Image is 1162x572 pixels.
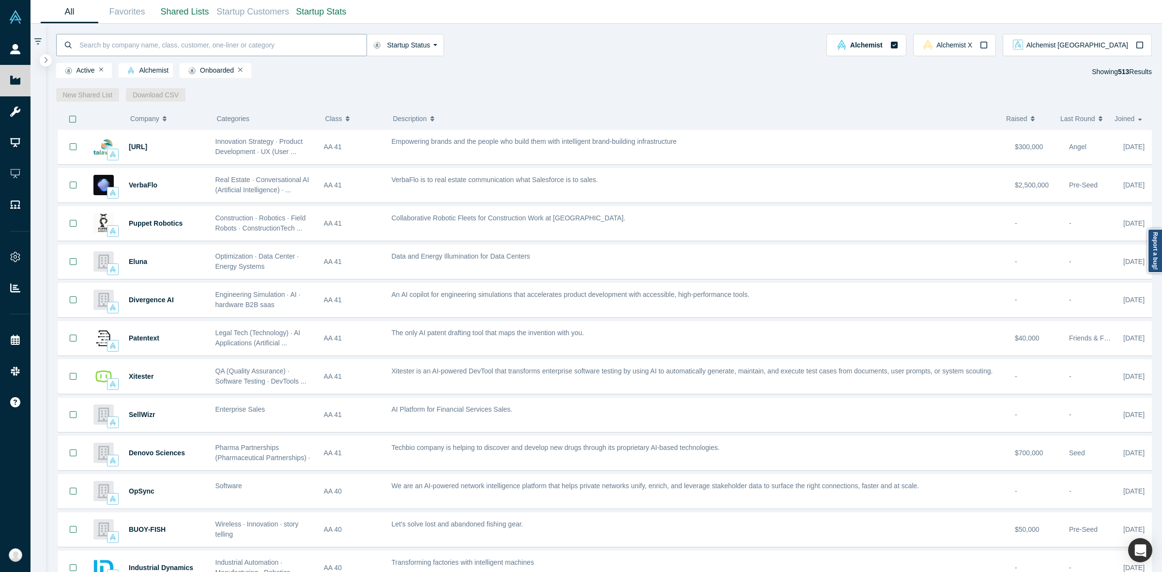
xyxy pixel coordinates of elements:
[1069,372,1071,380] span: -
[109,495,116,502] img: alchemist Vault Logo
[41,0,98,23] a: All
[1123,449,1145,457] span: [DATE]
[1123,296,1145,304] span: [DATE]
[93,137,114,157] img: Talawa.ai's Logo
[215,444,310,472] span: Pharma Partnerships (Pharmaceutical Partnerships) · ...
[214,0,292,23] a: Startup Customers
[392,176,598,184] span: VerbaFlo is to real estate communication what Salesforce is to sales.
[93,251,114,272] img: Eluna's Logo
[923,40,933,50] img: alchemistx Vault Logo
[93,481,114,501] img: OpSync's Logo
[324,513,382,546] div: AA 40
[215,291,301,309] span: Engineering Simulation · AI · hardware B2B saas
[373,41,381,49] img: Startup status
[129,219,183,227] a: Puppet Robotics
[1015,334,1040,342] span: $40,000
[109,342,116,349] img: alchemist Vault Logo
[130,108,201,129] button: Company
[1147,229,1162,273] a: Report a bug!
[1015,181,1049,189] span: $2,500,000
[1026,42,1128,48] span: Alchemist [GEOGRAPHIC_DATA]
[1069,296,1071,304] span: -
[109,457,116,464] img: alchemist Vault Logo
[129,334,159,342] a: Patentext
[392,405,513,413] span: AI Platform for Financial Services Sales.
[392,329,584,337] span: The only AI patent drafting tool that maps the invention with you.
[65,67,72,75] img: Startup status
[1003,34,1152,56] button: alchemist_aj Vault LogoAlchemist [GEOGRAPHIC_DATA]
[1015,411,1017,418] span: -
[184,67,234,75] span: Onboarded
[129,181,157,189] span: VerbaFlo
[58,360,88,393] button: Bookmark
[1115,108,1134,129] span: Joined
[109,228,116,234] img: alchemist Vault Logo
[913,34,996,56] button: alchemistx Vault LogoAlchemist X
[215,252,299,270] span: Optimization · Data Center · Energy Systems
[324,436,382,470] div: AA 41
[58,475,88,508] button: Bookmark
[58,245,88,278] button: Bookmark
[936,42,972,48] span: Alchemist X
[1015,564,1017,572] span: -
[1123,143,1145,151] span: [DATE]
[129,258,147,265] span: Eluna
[1123,219,1145,227] span: [DATE]
[1118,68,1129,76] strong: 513
[324,207,382,240] div: AA 41
[93,443,114,463] img: Denovo Sciences's Logo
[1015,258,1017,265] span: -
[1069,219,1071,227] span: -
[1123,334,1145,342] span: [DATE]
[837,40,847,50] img: alchemist Vault Logo
[129,487,154,495] a: OpSync
[109,381,116,387] img: alchemist Vault Logo
[1006,108,1050,129] button: Raised
[850,42,883,48] span: Alchemist
[129,296,174,304] span: Divergence AI
[58,130,88,164] button: Bookmark
[99,66,104,73] button: Remove Filter
[215,367,306,385] span: QA (Quality Assurance) · Software Testing · DevTools ...
[1123,564,1145,572] span: [DATE]
[188,67,196,75] img: Startup status
[324,360,382,393] div: AA 41
[324,398,382,432] div: AA 41
[238,66,243,73] button: Remove Filter
[1123,258,1145,265] span: [DATE]
[56,88,120,102] button: New Shared List
[826,34,906,56] button: alchemist Vault LogoAlchemist
[1115,108,1145,129] button: Joined
[1069,181,1098,189] span: Pre-Seed
[1015,219,1017,227] span: -
[1123,372,1145,380] span: [DATE]
[215,138,303,155] span: Innovation Strategy · Product Development · UX (User ...
[1069,334,1120,342] span: Friends & Family
[215,520,299,538] span: Wireless · Innovation · story telling
[127,67,135,74] img: alchemist Vault Logo
[78,33,367,56] input: Search by company name, class, customer, one-liner or category
[216,115,249,123] span: Categories
[392,214,626,222] span: Collaborative Robotic Fleets for Construction Work at [GEOGRAPHIC_DATA].
[1015,296,1017,304] span: -
[61,67,95,75] span: Active
[58,322,88,355] button: Bookmark
[58,513,88,546] button: Bookmark
[58,283,88,317] button: Bookmark
[58,169,88,202] button: Bookmark
[325,108,342,129] span: Class
[324,283,382,317] div: AA 41
[129,372,153,380] span: Xitester
[109,266,116,273] img: alchemist Vault Logo
[58,398,88,432] button: Bookmark
[324,245,382,278] div: AA 41
[109,304,116,311] img: alchemist Vault Logo
[324,169,382,202] div: AA 41
[129,449,185,457] span: Denovo Sciences
[93,519,114,540] img: BUOY-FISH's Logo
[129,564,193,572] a: Industrial Dynamics
[392,252,530,260] span: Data and Energy Illumination for Data Centers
